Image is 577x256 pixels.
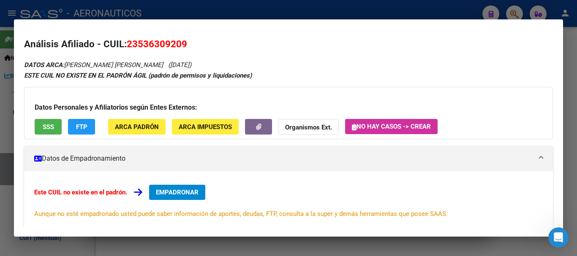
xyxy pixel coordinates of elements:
[108,119,166,135] button: ARCA Padrón
[278,119,339,135] button: Organismos Ext.
[24,171,553,232] div: Datos de Empadronamiento
[172,119,239,135] button: ARCA Impuestos
[285,124,332,131] strong: Organismos Ext.
[149,185,205,200] button: EMPADRONAR
[34,189,127,196] strong: Este CUIL no existe en el padrón.
[43,123,54,131] span: SSS
[76,123,87,131] span: FTP
[127,38,187,49] span: 23536309209
[345,119,438,134] button: No hay casos -> Crear
[24,37,553,51] h2: Análisis Afiliado - CUIL:
[156,189,199,196] span: EMPADRONAR
[35,102,542,113] h3: Datos Personales y Afiliatorios según Entes Externos:
[548,227,569,248] iframe: Intercom live chat
[168,61,191,69] span: ([DATE])
[34,154,533,164] mat-panel-title: Datos de Empadronamiento
[179,123,232,131] span: ARCA Impuestos
[34,210,448,218] span: Aunque no esté empadronado usted puede saber información de aportes, deudas, FTP, consulta a la s...
[115,123,159,131] span: ARCA Padrón
[35,119,62,135] button: SSS
[24,61,163,69] span: [PERSON_NAME] [PERSON_NAME]
[68,119,95,135] button: FTP
[24,61,64,69] strong: DATOS ARCA:
[352,123,431,130] span: No hay casos -> Crear
[24,72,252,79] strong: ESTE CUIL NO EXISTE EN EL PADRÓN ÁGIL (padrón de permisos y liquidaciones)
[24,146,553,171] mat-expansion-panel-header: Datos de Empadronamiento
